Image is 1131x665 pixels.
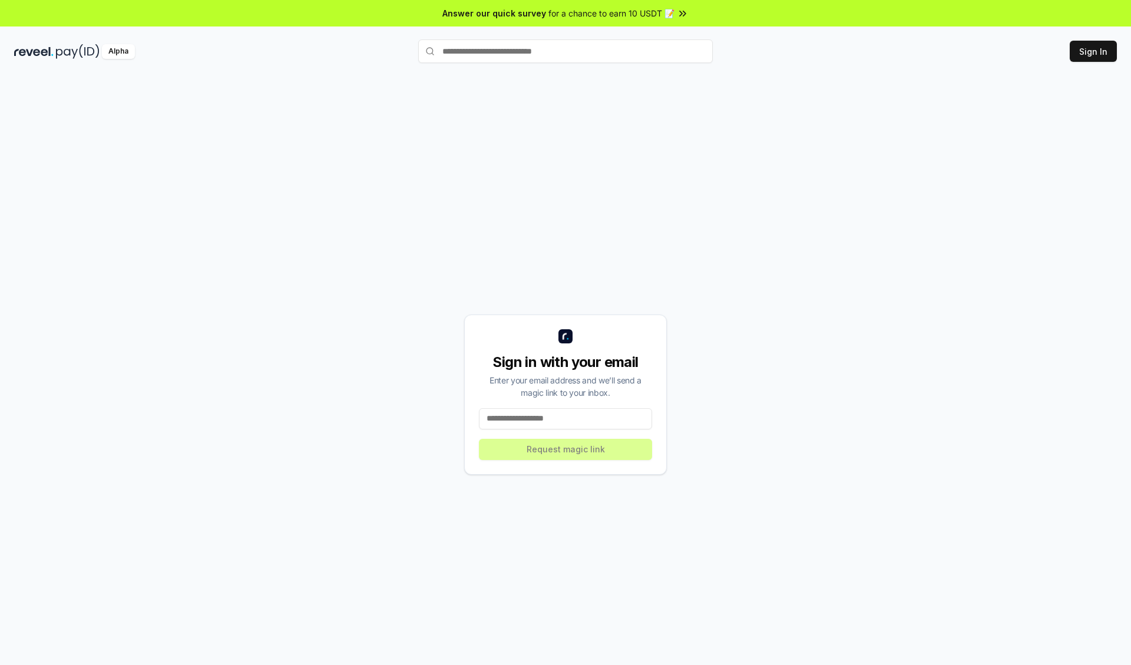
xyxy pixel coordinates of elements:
img: pay_id [56,44,100,59]
span: Answer our quick survey [442,7,546,19]
span: for a chance to earn 10 USDT 📝 [548,7,674,19]
div: Alpha [102,44,135,59]
div: Enter your email address and we’ll send a magic link to your inbox. [479,374,652,399]
div: Sign in with your email [479,353,652,372]
button: Sign In [1070,41,1117,62]
img: logo_small [558,329,573,343]
img: reveel_dark [14,44,54,59]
